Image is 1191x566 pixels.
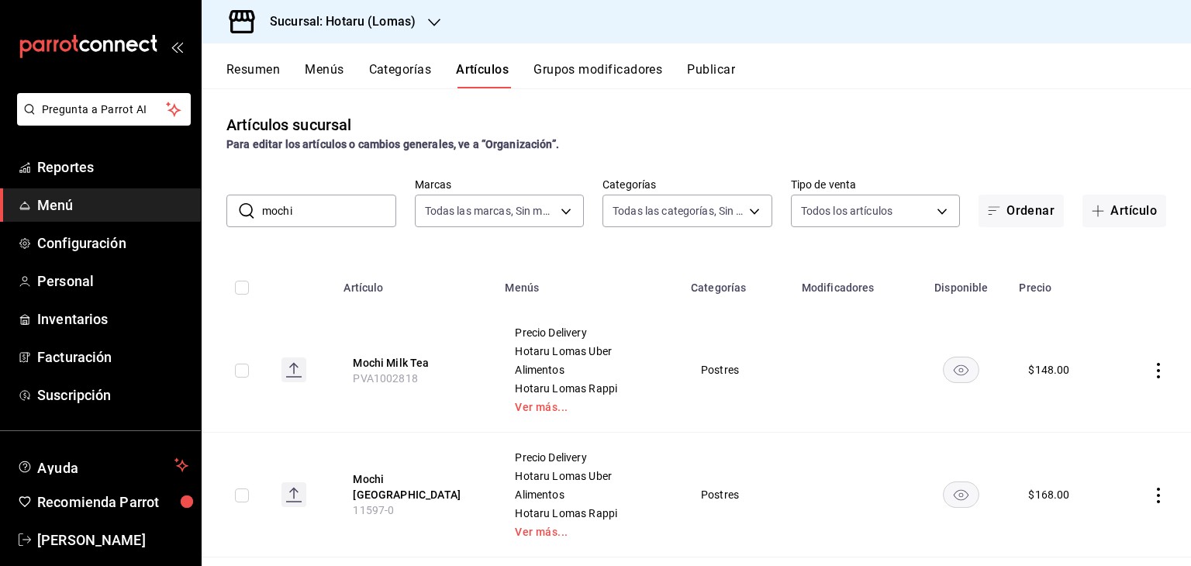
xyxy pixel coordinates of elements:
button: edit-product-location [353,355,477,371]
button: Menús [305,62,343,88]
th: Categorías [682,258,792,308]
th: Artículo [334,258,495,308]
label: Categorías [602,179,772,190]
th: Disponible [913,258,1010,308]
span: PVA1002818 [353,372,418,385]
button: Categorías [369,62,432,88]
span: Pregunta a Parrot AI [42,102,167,118]
button: Publicar [687,62,735,88]
span: Recomienda Parrot [37,492,188,513]
span: Precio Delivery [515,327,662,338]
button: Pregunta a Parrot AI [17,93,191,126]
div: navigation tabs [226,62,1191,88]
span: Menú [37,195,188,216]
button: Resumen [226,62,280,88]
span: Inventarios [37,309,188,330]
span: Precio Delivery [515,452,662,463]
span: Postres [701,364,773,375]
button: Artículo [1082,195,1166,227]
button: Ordenar [979,195,1064,227]
span: 11597-0 [353,504,394,516]
th: Menús [495,258,682,308]
label: Tipo de venta [791,179,961,190]
button: open_drawer_menu [171,40,183,53]
span: Hotaru Lomas Uber [515,471,662,481]
span: Todos los artículos [801,203,893,219]
span: Configuración [37,233,188,254]
th: Modificadores [792,258,913,308]
button: availability-product [943,357,979,383]
span: Reportes [37,157,188,178]
span: Hotaru Lomas Rappi [515,383,662,394]
a: Ver más... [515,526,662,537]
th: Precio [1010,258,1113,308]
div: $ 168.00 [1028,487,1069,502]
span: Hotaru Lomas Rappi [515,508,662,519]
strong: Para editar los artículos o cambios generales, ve a “Organización”. [226,138,559,150]
a: Pregunta a Parrot AI [11,112,191,129]
span: Alimentos [515,489,662,500]
label: Marcas [415,179,585,190]
button: Grupos modificadores [533,62,662,88]
span: Todas las categorías, Sin categoría [613,203,744,219]
button: Artículos [456,62,509,88]
input: Buscar artículo [262,195,396,226]
span: Hotaru Lomas Uber [515,346,662,357]
span: Ayuda [37,456,168,475]
span: Alimentos [515,364,662,375]
div: $ 148.00 [1028,362,1069,378]
span: Facturación [37,347,188,368]
button: actions [1151,363,1166,378]
span: Postres [701,489,773,500]
button: actions [1151,488,1166,503]
h3: Sucursal: Hotaru (Lomas) [257,12,416,31]
button: edit-product-location [353,471,477,502]
button: availability-product [943,481,979,508]
span: Personal [37,271,188,292]
div: Artículos sucursal [226,113,351,136]
span: Suscripción [37,385,188,406]
span: Todas las marcas, Sin marca [425,203,556,219]
span: [PERSON_NAME] [37,530,188,550]
a: Ver más... [515,402,662,412]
